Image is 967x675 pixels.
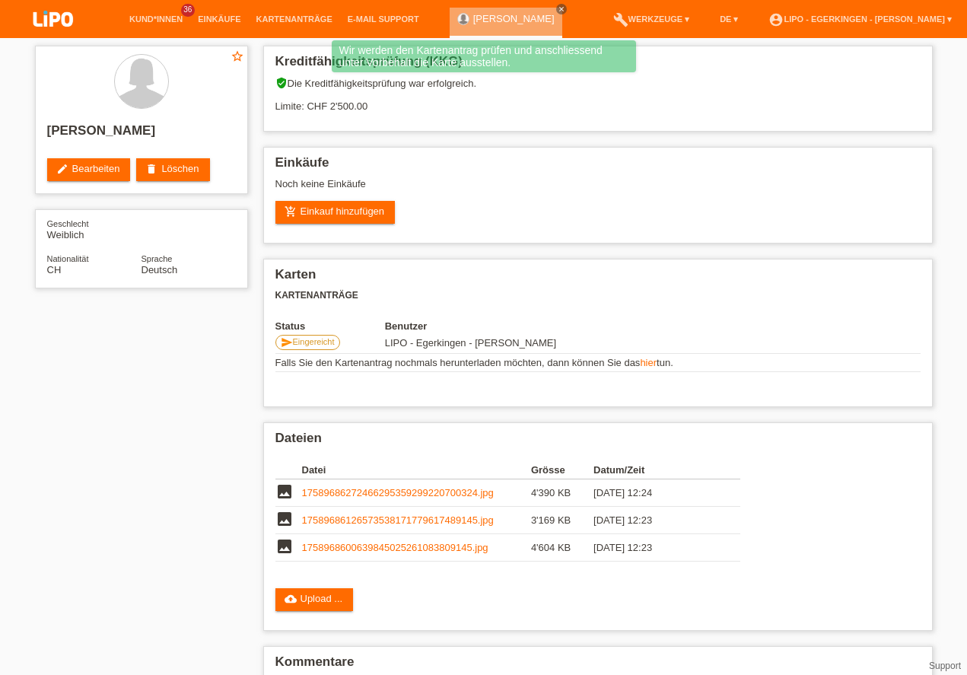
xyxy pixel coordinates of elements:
a: account_circleLIPO - Egerkingen - [PERSON_NAME] ▾ [761,14,959,24]
th: Grösse [531,461,593,479]
h2: [PERSON_NAME] [47,123,236,146]
a: deleteLöschen [136,158,209,181]
a: cloud_uploadUpload ... [275,588,354,611]
i: image [275,537,294,556]
a: Kartenanträge [249,14,340,24]
a: editBearbeiten [47,158,131,181]
td: Falls Sie den Kartenantrag nochmals herunterladen möchten, dann können Sie das tun. [275,354,921,372]
i: account_circle [768,12,784,27]
a: hier [640,357,657,368]
h3: Kartenanträge [275,290,921,301]
a: add_shopping_cartEinkauf hinzufügen [275,201,396,224]
a: 17589686126573538171779617489145.jpg [302,514,494,526]
a: 17589686272466295359299220700324.jpg [302,487,494,498]
td: 4'390 KB [531,479,593,507]
span: Deutsch [142,264,178,275]
i: edit [56,163,68,175]
span: Nationalität [47,254,89,263]
i: add_shopping_cart [285,205,297,218]
a: 1758968600639845025261083809145.jpg [302,542,488,553]
i: close [558,5,565,13]
a: LIPO pay [15,31,91,43]
a: E-Mail Support [340,14,427,24]
td: [DATE] 12:24 [593,479,718,507]
span: 36 [181,4,195,17]
a: close [556,4,567,14]
div: Weiblich [47,218,142,240]
td: 3'169 KB [531,507,593,534]
td: [DATE] 12:23 [593,507,718,534]
a: buildWerkzeuge ▾ [606,14,698,24]
i: send [281,336,293,349]
td: 4'604 KB [531,534,593,562]
th: Datei [302,461,531,479]
th: Status [275,320,385,332]
a: Einkäufe [190,14,248,24]
div: Noch keine Einkäufe [275,178,921,201]
i: verified_user [275,77,288,89]
span: 27.09.2025 [385,337,556,349]
i: image [275,482,294,501]
span: Geschlecht [47,219,89,228]
i: image [275,510,294,528]
span: Sprache [142,254,173,263]
a: DE ▾ [712,14,746,24]
span: Eingereicht [293,337,335,346]
th: Benutzer [385,320,643,332]
a: Support [929,661,961,671]
i: build [613,12,628,27]
a: [PERSON_NAME] [473,13,555,24]
span: Schweiz [47,264,62,275]
h2: Dateien [275,431,921,454]
h2: Karten [275,267,921,290]
th: Datum/Zeit [593,461,718,479]
h2: Einkäufe [275,155,921,178]
div: Wir werden den Kartenantrag prüfen und anschliessend unter Vorbehalt die Karte ausstellen. [332,40,636,72]
a: Kund*innen [122,14,190,24]
i: cloud_upload [285,593,297,605]
i: delete [145,163,157,175]
td: [DATE] 12:23 [593,534,718,562]
div: Die Kreditfähigkeitsprüfung war erfolgreich. Limite: CHF 2'500.00 [275,77,921,123]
